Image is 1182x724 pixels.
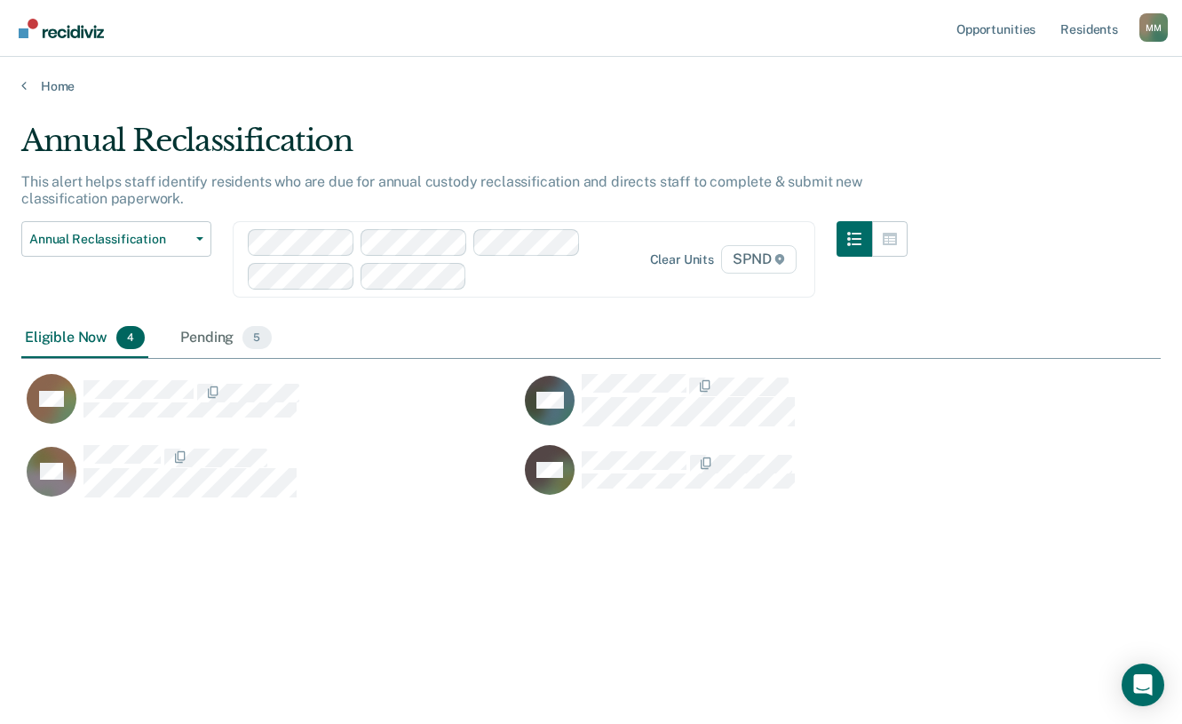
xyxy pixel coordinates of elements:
div: Open Intercom Messenger [1122,664,1164,706]
span: 4 [116,326,145,349]
span: 5 [242,326,271,349]
div: Clear units [650,252,715,267]
div: CaseloadOpportunityCell-00582873 [21,373,520,444]
div: M M [1139,13,1168,42]
div: CaseloadOpportunityCell-00458566 [21,444,520,515]
a: Home [21,78,1161,94]
div: Pending5 [177,319,274,358]
div: CaseloadOpportunityCell-00631360 [520,373,1018,444]
div: CaseloadOpportunityCell-00228656 [520,444,1018,515]
button: Annual Reclassification [21,221,211,257]
img: Recidiviz [19,19,104,38]
div: Annual Reclassification [21,123,908,173]
span: SPND [721,245,797,274]
p: This alert helps staff identify residents who are due for annual custody reclassification and dir... [21,173,862,207]
span: Annual Reclassification [29,232,189,247]
div: Eligible Now4 [21,319,148,358]
button: Profile dropdown button [1139,13,1168,42]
